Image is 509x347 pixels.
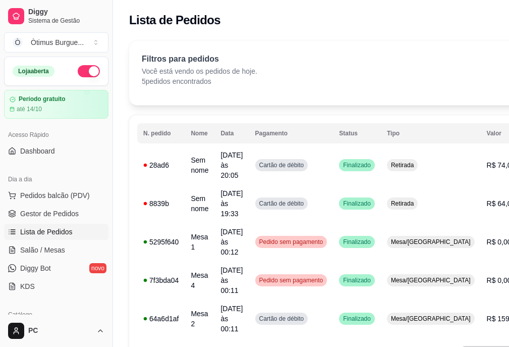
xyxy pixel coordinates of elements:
span: Sistema de Gestão [28,17,104,25]
button: Select a team [4,32,108,53]
a: DiggySistema de Gestão [4,4,108,28]
span: [DATE] às 20:05 [220,151,243,179]
article: Período gratuito [19,95,66,103]
th: Tipo [381,123,481,143]
td: Mesa 1 [185,223,214,261]
span: Cartão de débito [257,161,306,169]
span: Retirada [389,161,416,169]
button: Pedidos balcão (PDV) [4,187,108,204]
span: Finalizado [341,200,373,208]
button: Alterar Status [78,65,100,77]
div: 5295f640 [143,237,179,247]
th: Status [333,123,381,143]
span: Finalizado [341,238,373,246]
div: Dia a dia [4,171,108,187]
p: Filtros para pedidos [142,53,257,65]
span: Mesa/[GEOGRAPHIC_DATA] [389,276,473,284]
a: Dashboard [4,143,108,159]
span: Cartão de débito [257,200,306,208]
a: Período gratuitoaté 14/10 [4,90,108,119]
div: 28ad6 [143,160,179,170]
th: N. pedido [137,123,185,143]
span: Mesa/[GEOGRAPHIC_DATA] [389,238,473,246]
span: Cartão de débito [257,315,306,323]
span: Retirada [389,200,416,208]
a: Lista de Pedidos [4,224,108,240]
article: até 14/10 [17,105,42,113]
span: Mesa/[GEOGRAPHIC_DATA] [389,315,473,323]
td: Mesa 2 [185,300,214,338]
div: Loja aberta [13,66,54,77]
p: 5 pedidos encontrados [142,76,257,86]
a: Gestor de Pedidos [4,206,108,222]
span: Ò [13,37,23,47]
span: Gestor de Pedidos [20,209,79,219]
span: Diggy [28,8,104,17]
td: Mesa 4 [185,261,214,300]
span: [DATE] às 00:12 [220,228,243,256]
button: PC [4,319,108,343]
a: Diggy Botnovo [4,260,108,276]
div: 8839b [143,199,179,209]
span: [DATE] às 00:11 [220,305,243,333]
span: PC [28,326,92,335]
span: Lista de Pedidos [20,227,73,237]
span: KDS [20,281,35,291]
div: Catálogo [4,307,108,323]
div: 64a6d1af [143,314,179,324]
span: Salão / Mesas [20,245,65,255]
span: [DATE] às 00:11 [220,266,243,294]
span: Pedidos balcão (PDV) [20,190,90,201]
th: Data [214,123,249,143]
span: Finalizado [341,276,373,284]
div: Acesso Rápido [4,127,108,143]
div: 7f3bda04 [143,275,179,285]
span: Pedido sem pagamento [257,276,325,284]
span: Pedido sem pagamento [257,238,325,246]
th: Pagamento [249,123,333,143]
a: Salão / Mesas [4,242,108,258]
span: [DATE] às 19:33 [220,189,243,218]
span: Diggy Bot [20,263,51,273]
span: Dashboard [20,146,55,156]
div: Òtimus Burgue ... [31,37,84,47]
p: Você está vendo os pedidos de hoje. [142,66,257,76]
td: Sem nome [185,146,214,184]
span: Finalizado [341,161,373,169]
span: Finalizado [341,315,373,323]
td: Sem nome [185,184,214,223]
h2: Lista de Pedidos [129,12,220,28]
th: Nome [185,123,214,143]
a: KDS [4,278,108,294]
